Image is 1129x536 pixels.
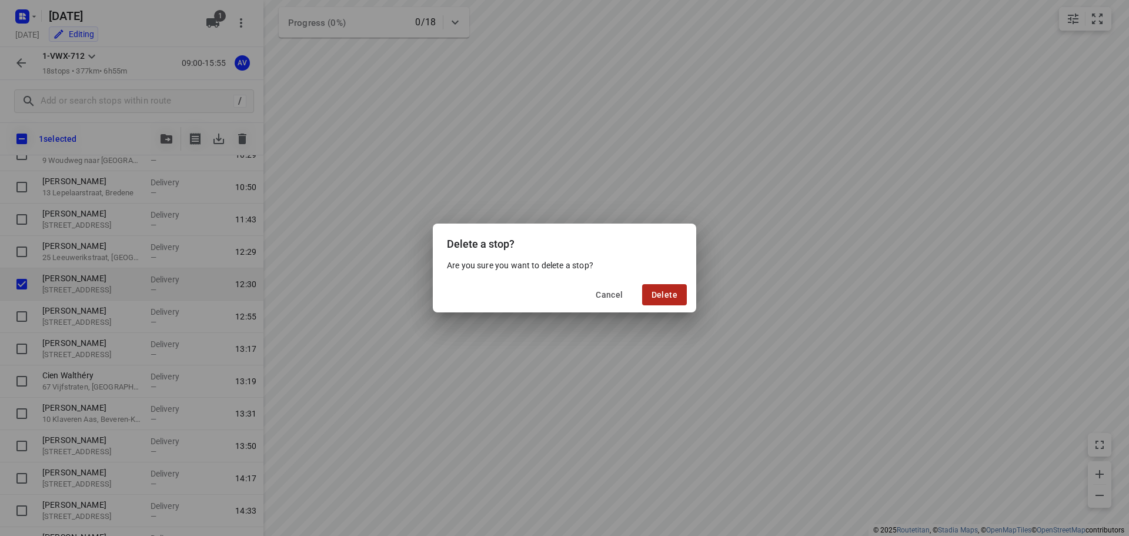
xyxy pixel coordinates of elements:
span: Cancel [596,290,623,299]
span: Delete [652,290,677,299]
button: Cancel [586,284,632,305]
button: Delete [642,284,687,305]
p: Are you sure you want to delete a stop? [447,259,682,271]
div: Delete a stop? [433,224,696,259]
